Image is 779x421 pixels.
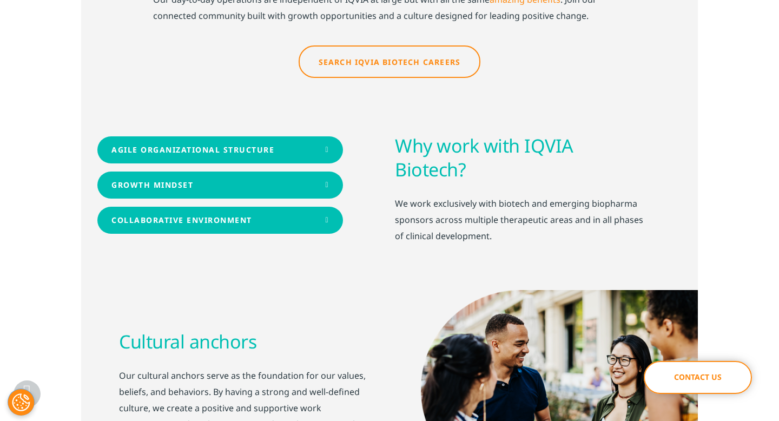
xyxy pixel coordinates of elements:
div: AGILE ORGANIZATIONAL STRUCTURE [111,146,274,155]
h3: Cultural anchors [119,330,369,354]
a: Search IQVIA Biotech Careers [299,45,481,78]
h3: Why work with IQVIA Biotech? [395,134,644,182]
div: COLLABORATIVE ENVIRONMENT [111,216,252,225]
a: Contact Us [644,361,752,394]
p: We work exclusively with biotech and emerging biopharma sponsors across multiple therapeutic area... [395,195,644,244]
div: GROWTH MINDSET [111,181,193,190]
button: Cookies Settings [8,389,35,416]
